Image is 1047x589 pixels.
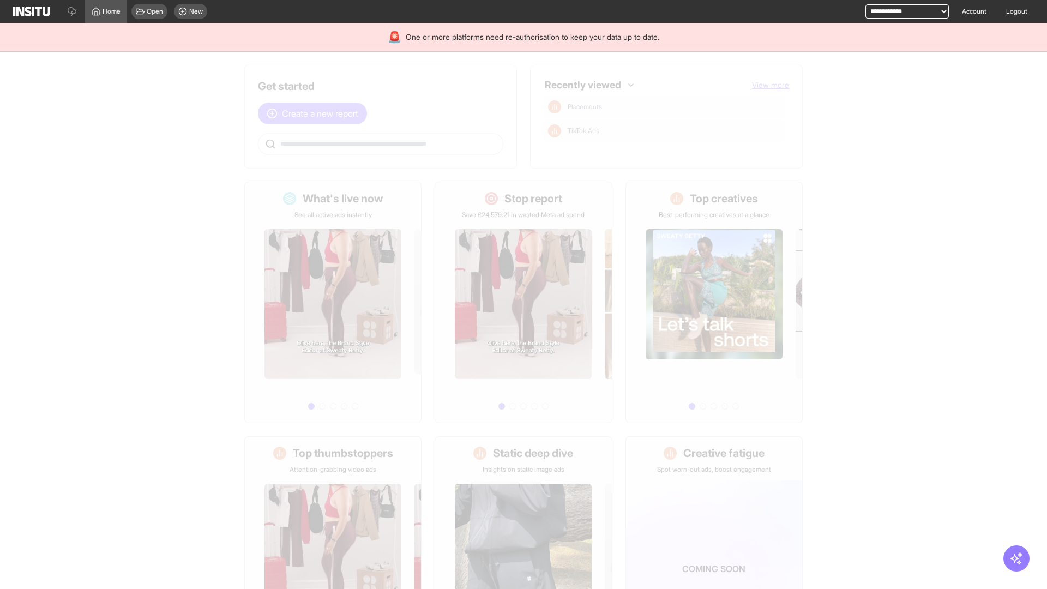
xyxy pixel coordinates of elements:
span: Open [147,7,163,16]
img: Logo [13,7,50,16]
span: Home [103,7,121,16]
span: One or more platforms need re-authorisation to keep your data up to date. [406,32,659,43]
div: 🚨 [388,29,401,45]
span: New [189,7,203,16]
